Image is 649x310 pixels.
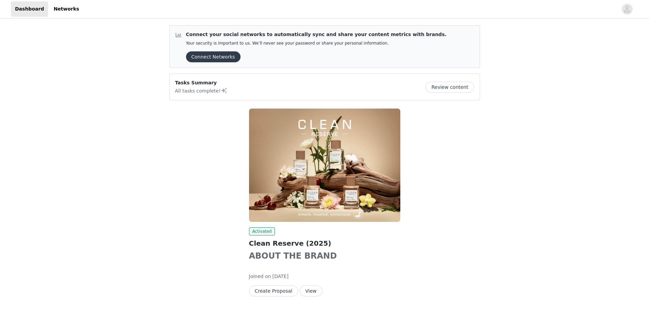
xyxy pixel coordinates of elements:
[186,51,241,62] button: Connect Networks
[249,274,271,279] span: Joined on
[624,4,630,15] div: avatar
[249,238,400,248] h2: Clean Reserve (2025)
[249,285,298,296] button: Create Proposal
[49,1,83,17] a: Networks
[249,109,400,222] img: CLEAN RESERVE
[175,79,228,86] p: Tasks Summary
[186,31,447,38] p: Connect your social networks to automatically sync and share your content metrics with brands.
[299,289,322,294] a: View
[11,1,48,17] a: Dashboard
[186,41,447,46] p: Your security is important to us. We’ll never see your password or share your personal information.
[249,227,275,235] span: Activated
[426,82,474,93] button: Review content
[299,285,322,296] button: View
[175,86,228,95] p: All tasks complete!
[249,251,337,261] strong: ABOUT THE BRAND
[273,274,289,279] span: [DATE]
